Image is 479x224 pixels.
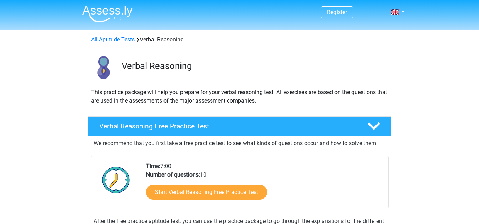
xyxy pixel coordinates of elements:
h4: Verbal Reasoning Free Practice Test [99,122,356,130]
a: Start Verbal Reasoning Free Practice Test [146,185,267,200]
a: All Aptitude Tests [91,36,135,43]
a: Register [327,9,347,16]
p: We recommend that you first take a free practice test to see what kinds of questions occur and ho... [94,139,386,148]
p: This practice package will help you prepare for your verbal reasoning test. All exercises are bas... [91,88,388,105]
img: verbal reasoning [88,52,118,82]
b: Time: [146,163,160,170]
div: Verbal Reasoning [88,35,391,44]
img: Clock [98,162,134,197]
img: Assessly [82,6,133,22]
div: 7:00 10 [141,162,388,208]
b: Number of questions: [146,171,200,178]
a: Verbal Reasoning Free Practice Test [85,116,394,136]
h3: Verbal Reasoning [122,61,386,71]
